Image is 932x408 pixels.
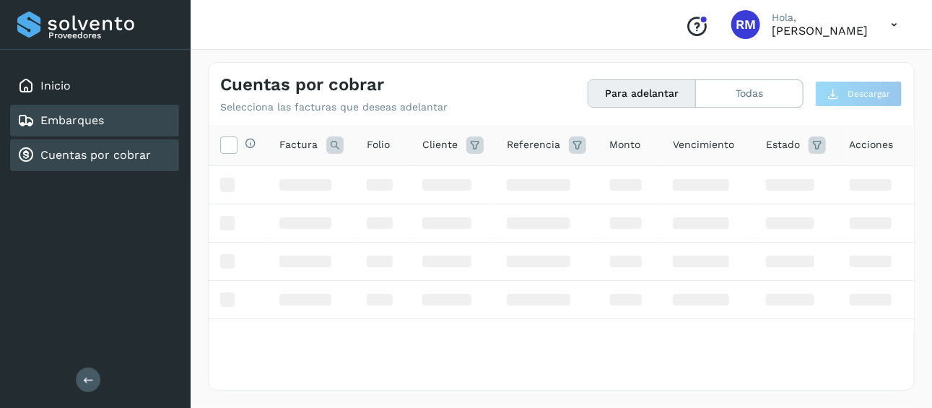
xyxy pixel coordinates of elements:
[10,105,179,136] div: Embarques
[588,80,696,107] button: Para adelantar
[696,80,803,107] button: Todas
[367,137,390,152] span: Folio
[40,148,151,162] a: Cuentas por cobrar
[610,137,641,152] span: Monto
[40,113,104,127] a: Embarques
[766,137,800,152] span: Estado
[848,87,890,100] span: Descargar
[10,70,179,102] div: Inicio
[772,12,868,24] p: Hola,
[850,137,894,152] span: Acciones
[40,79,71,92] a: Inicio
[772,24,868,38] p: RICARDO MONTEMAYOR
[279,137,318,152] span: Factura
[48,30,173,40] p: Proveedores
[815,81,902,107] button: Descargar
[422,137,458,152] span: Cliente
[507,137,560,152] span: Referencia
[673,137,734,152] span: Vencimiento
[220,101,448,113] p: Selecciona las facturas que deseas adelantar
[10,139,179,171] div: Cuentas por cobrar
[220,74,384,95] h4: Cuentas por cobrar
